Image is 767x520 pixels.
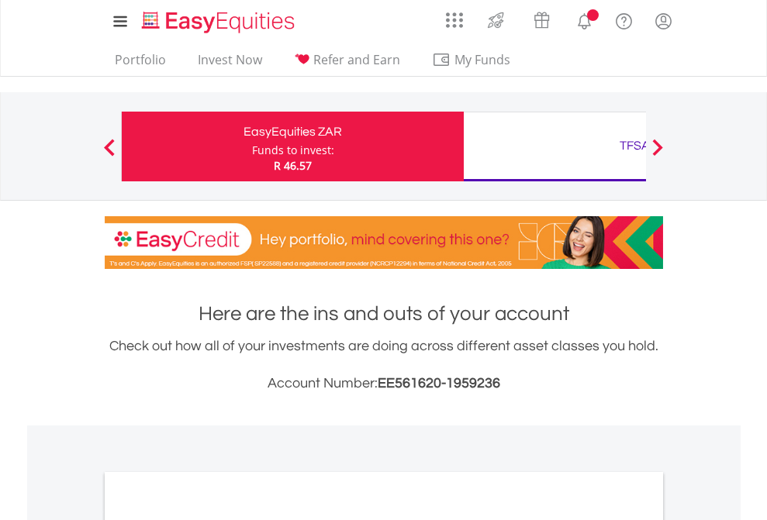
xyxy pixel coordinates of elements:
a: Notifications [565,4,604,35]
span: R 46.57 [274,158,312,173]
button: Previous [94,146,125,162]
img: EasyCredit Promotion Banner [105,216,663,269]
span: My Funds [432,50,534,70]
a: FAQ's and Support [604,4,644,35]
div: Check out how all of your investments are doing across different asset classes you hold. [105,336,663,394]
a: Refer and Earn [288,52,406,76]
a: Vouchers [519,4,565,33]
span: EE561620-1959236 [378,376,500,391]
a: Portfolio [109,52,172,76]
img: vouchers-v2.svg [529,8,555,33]
img: EasyEquities_Logo.png [139,9,301,35]
img: thrive-v2.svg [483,8,509,33]
a: AppsGrid [436,4,473,29]
div: Funds to invest: [252,143,334,158]
button: Next [642,146,673,162]
h3: Account Number: [105,373,663,394]
h1: Here are the ins and outs of your account [105,300,663,328]
img: grid-menu-icon.svg [446,12,463,29]
div: EasyEquities ZAR [131,121,454,143]
span: Refer and Earn [313,51,400,68]
a: Home page [136,4,301,35]
a: My Profile [644,4,683,38]
a: Invest Now [192,52,268,76]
